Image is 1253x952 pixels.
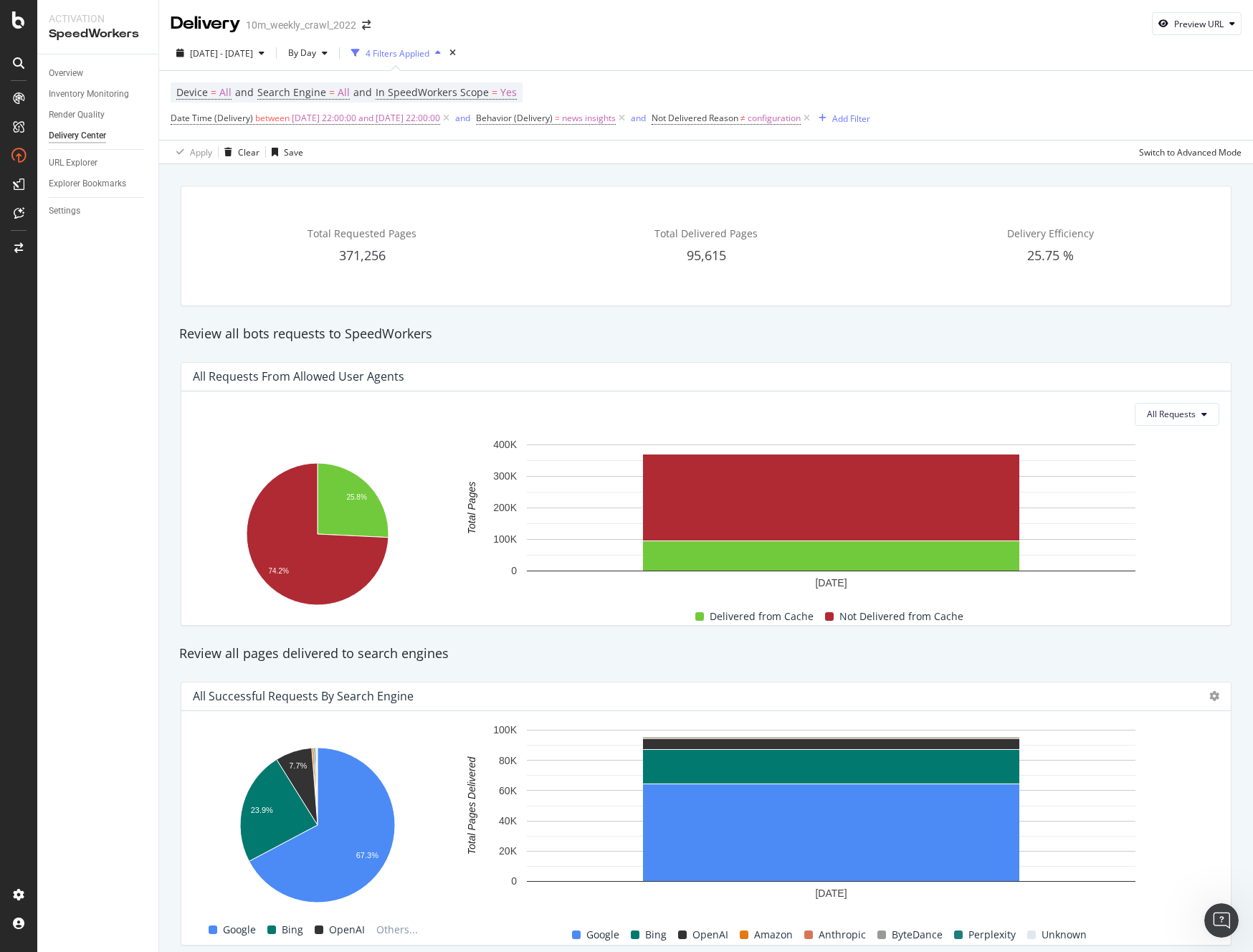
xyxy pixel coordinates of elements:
svg: A chart. [451,723,1211,913]
span: All Requests [1147,408,1196,420]
div: 10m_weekly_crawl_2022 [246,18,356,32]
button: All Requests [1135,403,1219,426]
span: By Day [282,47,316,59]
span: Not Delivered Reason [652,112,738,124]
span: 95,615 [687,247,726,264]
text: 80K [499,754,518,766]
text: 25.8% [346,493,366,501]
span: [DATE] - [DATE] [190,47,253,59]
a: Settings [49,204,148,219]
text: 7.7% [289,761,307,770]
span: Others... [371,921,424,938]
span: and [235,85,254,99]
span: All [219,82,232,103]
button: Clear [219,141,259,163]
span: and [353,85,372,99]
div: Delivery [171,11,240,36]
span: Google [223,921,256,938]
span: Amazon [754,926,793,943]
span: Unknown [1042,926,1087,943]
text: 100K [493,724,517,736]
span: Anthropic [819,926,866,943]
span: Date Time (Delivery) [171,112,253,124]
div: Clear [238,146,259,158]
div: Apply [190,146,212,158]
div: Delivery Center [49,128,106,143]
button: [DATE] - [DATE] [171,42,270,65]
button: and [631,111,646,125]
div: Review all pages delivered to search engines [172,644,1240,663]
text: 200K [493,502,517,513]
span: = [555,112,560,124]
div: and [631,112,646,124]
div: Save [284,146,303,158]
span: Yes [500,82,517,103]
span: = [492,85,497,99]
button: Switch to Advanced Mode [1133,141,1242,163]
svg: A chart. [193,741,442,913]
button: Save [266,141,303,163]
div: times [447,46,459,60]
div: All Requests from Allowed User Agents [193,369,404,384]
div: SpeedWorkers [49,26,147,42]
span: configuration [748,108,801,128]
div: Activation [49,11,147,26]
button: Add Filter [813,110,870,127]
span: Delivered from Cache [710,608,814,625]
text: 60K [499,784,518,796]
iframe: Intercom live chat [1204,903,1239,938]
div: arrow-right-arrow-left [362,20,371,30]
span: Bing [645,926,667,943]
span: Total Delivered Pages [654,227,758,240]
text: [DATE] [815,577,847,589]
button: and [455,111,470,125]
div: Add Filter [832,113,870,125]
span: between [255,112,290,124]
div: Explorer Bookmarks [49,176,126,191]
text: 67.3% [356,850,378,859]
div: All Successful Requests by Search Engine [193,689,414,703]
div: Overview [49,66,83,81]
div: Switch to Advanced Mode [1139,146,1242,158]
button: By Day [282,42,333,65]
text: 40K [499,815,518,827]
button: Preview URL [1152,12,1242,35]
button: Apply [171,141,212,163]
svg: A chart. [451,437,1211,596]
div: and [455,112,470,124]
text: 0 [511,875,517,887]
span: OpenAI [692,926,728,943]
svg: A chart. [193,455,442,614]
text: 100K [493,533,517,545]
div: URL Explorer [49,156,97,171]
a: Overview [49,66,148,81]
text: Total Pages Delivered [466,756,477,855]
span: Search Engine [257,85,326,99]
span: news insights [562,108,616,128]
a: Render Quality [49,108,148,123]
span: = [211,85,216,99]
a: Inventory Monitoring [49,87,148,102]
span: OpenAI [329,921,365,938]
span: Not Delivered from Cache [839,608,963,625]
span: Google [586,926,619,943]
span: Total Requested Pages [308,227,416,240]
a: Delivery Center [49,128,148,143]
button: 4 Filters Applied [346,42,447,65]
text: 20K [499,845,518,857]
span: Bing [282,921,303,938]
span: Device [176,85,208,99]
span: ByteDance [892,926,943,943]
div: Render Quality [49,108,105,123]
div: Settings [49,204,80,219]
span: In SpeedWorkers Scope [376,85,489,99]
text: 0 [511,565,517,576]
text: 23.9% [251,806,273,814]
span: 25.75 % [1027,247,1074,264]
span: 371,256 [339,247,386,264]
a: Explorer Bookmarks [49,176,148,191]
span: Behavior (Delivery) [476,112,553,124]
